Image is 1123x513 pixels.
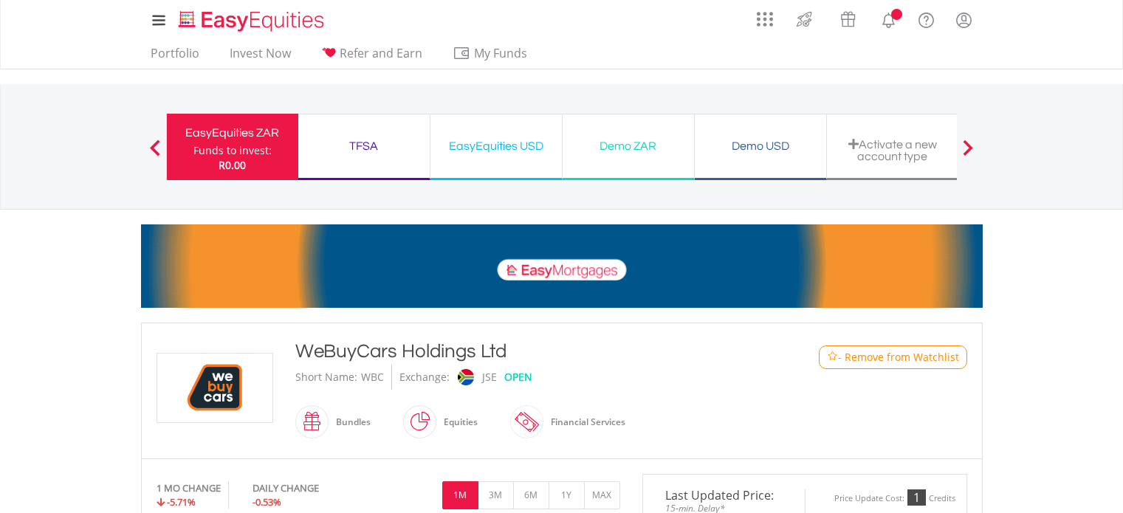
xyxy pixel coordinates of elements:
button: 3M [478,481,514,509]
a: Invest Now [224,46,297,69]
div: Short Name: [295,365,357,390]
img: EQU.ZA.WBC.png [159,354,270,422]
div: Credits [929,493,955,504]
img: thrive-v2.svg [792,7,817,31]
div: 1 [907,489,926,506]
div: Financial Services [543,404,625,440]
span: -0.53% [253,495,281,509]
div: JSE [482,365,497,390]
a: Vouchers [826,4,870,31]
button: 1Y [549,481,585,509]
div: Equities [436,404,478,440]
img: grid-menu-icon.svg [757,11,773,27]
img: EasyEquities_Logo.png [176,9,330,33]
div: Demo USD [704,136,817,156]
div: WeBuyCars Holdings Ltd [295,338,759,365]
img: vouchers-v2.svg [836,7,860,31]
a: Portfolio [145,46,205,69]
div: EasyEquities USD [439,136,553,156]
span: Refer and Earn [340,45,422,61]
div: Exchange: [399,365,450,390]
img: jse.png [457,369,473,385]
div: Funds to invest: [193,143,272,158]
button: 6M [513,481,549,509]
div: OPEN [504,365,532,390]
span: R0.00 [219,158,246,172]
button: Watchlist - Remove from Watchlist [819,345,967,369]
div: TFSA [307,136,421,156]
button: MAX [584,481,620,509]
button: 1M [442,481,478,509]
div: 1 MO CHANGE [157,481,221,495]
div: Activate a new account type [836,138,949,162]
img: EasyMortage Promotion Banner [141,224,983,308]
div: EasyEquities ZAR [176,123,289,143]
div: Price Update Cost: [834,493,904,504]
div: DAILY CHANGE [253,481,368,495]
a: Refer and Earn [315,46,428,69]
span: - Remove from Watchlist [838,350,959,365]
a: AppsGrid [747,4,783,27]
a: My Profile [945,4,983,36]
span: My Funds [453,44,549,63]
div: Demo ZAR [571,136,685,156]
a: Home page [173,4,330,33]
span: Last Updated Price: [654,489,794,501]
a: FAQ's and Support [907,4,945,33]
img: Watchlist [827,351,838,362]
span: -5.71% [167,495,196,509]
div: WBC [361,365,384,390]
a: Notifications [870,4,907,33]
div: Bundles [329,404,371,440]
